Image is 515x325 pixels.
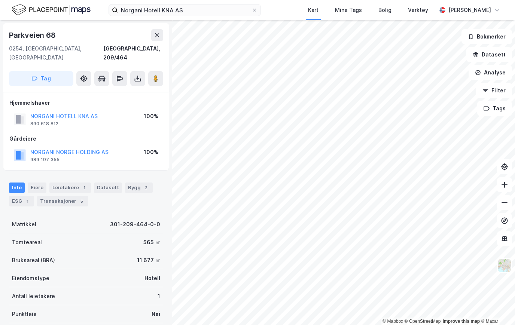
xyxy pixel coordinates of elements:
div: Parkveien 68 [9,29,57,41]
div: Info [9,183,25,193]
iframe: Chat Widget [478,289,515,325]
div: [GEOGRAPHIC_DATA], 209/464 [103,44,163,62]
div: 11 677 ㎡ [137,256,160,265]
div: Hjemmelshaver [9,98,163,107]
div: Hotell [144,274,160,283]
div: 2 [142,184,150,191]
div: Mine Tags [335,6,362,15]
div: 989 197 355 [30,157,60,163]
div: 100% [144,112,158,121]
div: Bruksareal (BRA) [12,256,55,265]
div: Kart [308,6,319,15]
button: Datasett [466,47,512,62]
div: Verktøy [408,6,428,15]
div: Transaksjoner [37,196,88,206]
div: Matrikkel [12,220,36,229]
input: Søk på adresse, matrikkel, gårdeiere, leietakere eller personer [118,4,252,16]
div: Eiendomstype [12,274,49,283]
button: Tag [9,71,73,86]
div: [PERSON_NAME] [448,6,491,15]
a: OpenStreetMap [405,319,441,324]
div: 1 [158,292,160,301]
img: logo.f888ab2527a4732fd821a326f86c7f29.svg [12,3,91,16]
div: Leietakere [49,183,91,193]
button: Tags [477,101,512,116]
div: Kontrollprogram for chat [478,289,515,325]
img: Z [497,258,512,273]
div: Nei [152,310,160,319]
button: Bokmerker [461,29,512,44]
div: 0254, [GEOGRAPHIC_DATA], [GEOGRAPHIC_DATA] [9,44,103,62]
button: Filter [476,83,512,98]
div: 1 [24,197,31,205]
div: 100% [144,148,158,157]
div: 890 618 812 [30,121,58,127]
div: ESG [9,196,34,206]
div: Antall leietakere [12,292,55,301]
div: Datasett [94,183,122,193]
div: Bygg [125,183,153,193]
div: 301-209-464-0-0 [110,220,160,229]
div: Bolig [378,6,391,15]
button: Analyse [469,65,512,80]
div: Gårdeiere [9,134,163,143]
div: Tomteareal [12,238,42,247]
a: Improve this map [443,319,480,324]
a: Mapbox [383,319,403,324]
div: 5 [78,197,85,205]
div: 565 ㎡ [143,238,160,247]
div: 1 [80,184,88,191]
div: Punktleie [12,310,37,319]
div: Eiere [28,183,46,193]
